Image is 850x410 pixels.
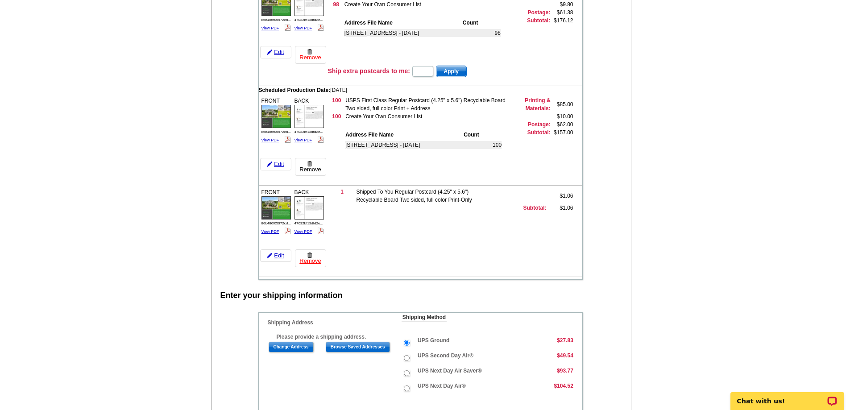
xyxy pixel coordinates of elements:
img: pencil-icon.gif [267,50,272,55]
span: 47032bf13dfd2e... [294,18,323,22]
strong: $49.54 [557,352,573,359]
strong: $104.52 [554,383,573,389]
td: USPS First Class Regular Postcard (4.25" x 5.6") Recyclable Board Two sided, full color Print + A... [345,96,513,112]
strong: 100 [332,113,341,120]
strong: Subtotal: [527,129,551,136]
b: Please provide a shipping address. [277,334,366,340]
div: BACK [293,95,325,145]
strong: 98 [333,1,339,8]
img: pdf_logo.png [284,136,291,143]
img: small-thumb.jpg [261,196,291,219]
a: Edit [260,46,291,58]
td: Shipped To You Regular Postcard (4.25" x 5.6") Recyclable Board Two sided, full color Print-Only [357,188,493,204]
td: $1.06 [547,188,573,204]
h3: Ship extra postcards to me: [328,67,410,75]
strong: 1 [340,189,344,195]
strong: Subtotal: [527,17,550,24]
td: 98 [467,29,501,37]
strong: Subtotal: [523,205,547,211]
th: Count [463,19,501,27]
strong: 100 [332,97,341,104]
div: FRONT [260,187,292,237]
img: pencil-icon.gif [267,253,272,258]
img: pdf_logo.png [317,228,324,234]
label: UPS Ground [418,337,449,344]
a: Remove [295,249,326,267]
img: pdf_logo.png [317,24,324,31]
th: Address File Name [344,19,463,27]
td: [STREET_ADDRESS] - [DATE] [345,141,468,149]
th: Address File Name [345,131,464,139]
img: small-thumb.jpg [294,105,324,128]
img: pencil-icon.gif [267,162,272,167]
label: UPS Second Day Air® [418,352,473,360]
td: $157.00 [551,128,573,171]
a: View PDF [261,229,279,234]
a: View PDF [294,26,312,30]
button: Apply [436,66,467,77]
div: Enter your shipping information [220,290,343,302]
input: Change Address [269,342,314,352]
td: Create Your Own Consumer List [345,112,513,120]
legend: Shipping Method [402,314,447,322]
a: Edit [260,249,291,262]
span: 86b486f05972cd... [261,221,291,225]
span: Apply [436,66,466,77]
span: 86b486f05972cd... [261,130,291,134]
img: pdf_logo.png [284,24,291,31]
a: View PDF [261,138,279,142]
td: $1.06 [547,204,573,212]
img: pdf_logo.png [317,136,324,143]
a: Remove [295,158,326,176]
td: $176.12 [550,17,573,59]
td: [STREET_ADDRESS] - [DATE] [344,29,467,37]
div: FRONT [260,95,292,145]
img: trashcan-icon.gif [307,253,312,258]
a: View PDF [294,138,312,142]
label: UPS Next Day Air Saver® [418,367,482,375]
img: pdf_logo.png [284,228,291,234]
td: 100 [468,141,502,149]
span: 47032bf13dfd2e... [294,130,323,134]
img: small-thumb.jpg [261,105,291,128]
td: $62.00 [551,120,573,128]
strong: $27.83 [557,337,573,344]
iframe: LiveChat chat widget [725,382,850,410]
img: trashcan-icon.gif [307,161,312,166]
strong: Printing & Materials: [525,97,550,112]
input: Browse Saved Addresses [326,342,390,352]
label: UPS Next Day Air® [418,382,466,390]
td: $10.00 [551,112,573,120]
td: $61.38 [550,8,573,17]
strong: Postage: [528,9,551,16]
strong: Postage: [528,121,551,128]
strong: $93.77 [557,368,573,374]
th: Count [464,131,502,139]
a: View PDF [261,26,279,30]
div: BACK [293,187,325,237]
a: View PDF [294,229,312,234]
td: [DATE] [259,86,582,94]
td: $85.00 [551,96,573,112]
h4: Shipping Address [268,320,396,326]
span: 47032bf13dfd2e... [294,221,323,225]
a: Edit [260,158,291,170]
td: $9.80 [550,0,573,8]
a: Remove [295,46,326,64]
span: 86b486f05972cd... [261,18,291,22]
img: trashcan-icon.gif [307,49,312,54]
img: small-thumb.jpg [294,196,324,219]
td: Create Your Own Consumer List [344,0,512,8]
span: Scheduled Production Date: [259,87,331,93]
